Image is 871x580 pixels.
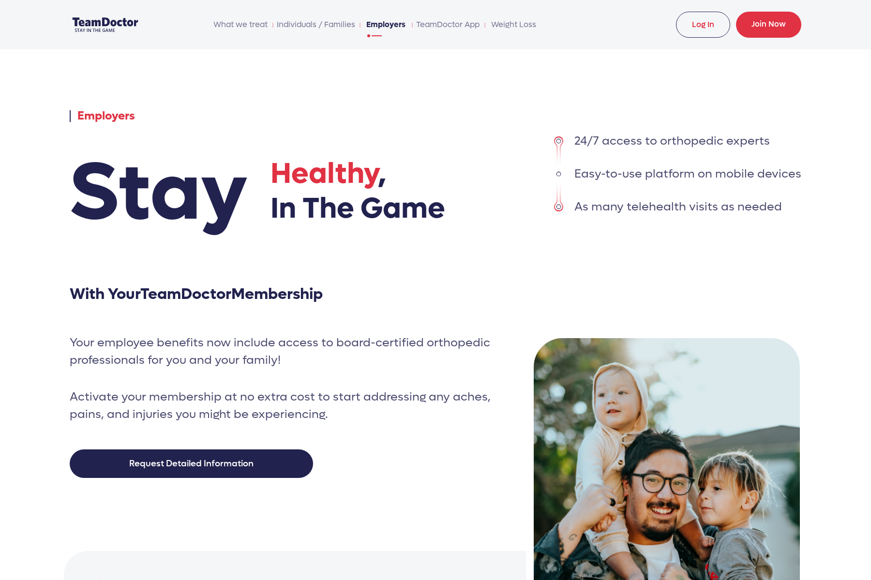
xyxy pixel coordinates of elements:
[272,15,360,34] li: Individuals / Families
[276,15,356,34] a: Individuals / Families
[736,12,801,38] a: Join Now
[70,334,492,369] p: Your employee benefits now include access to board-certified orthopedic professionals for you and...
[270,156,445,226] h1: , In The Game
[70,133,247,254] span: Stay
[574,133,801,150] li: 24/7 access to orthopedic experts
[416,15,481,34] a: TeamDoctor App
[209,15,272,34] li: What we treat
[70,449,313,478] a: Request Detailed Information
[360,15,412,34] li: Employers
[70,277,492,311] h3: With Your Membership
[70,377,492,435] p: Activate your membership at no extra cost to start addressing any aches, pains, and injuries you ...
[270,155,378,193] span: Healthy
[70,107,801,125] p: Employers
[412,15,484,34] li: TeamDoctor App
[484,15,542,34] li: Weight Loss
[363,15,408,34] a: Employers
[140,284,231,304] span: TeamDoctor
[554,136,563,211] img: list style
[488,15,539,34] a: Weight Loss
[213,15,269,34] span: What we treat
[574,165,801,183] li: Easy-to-use platform on mobile devices
[676,12,730,38] a: Log In
[574,198,801,216] li: As many telehealth visits as needed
